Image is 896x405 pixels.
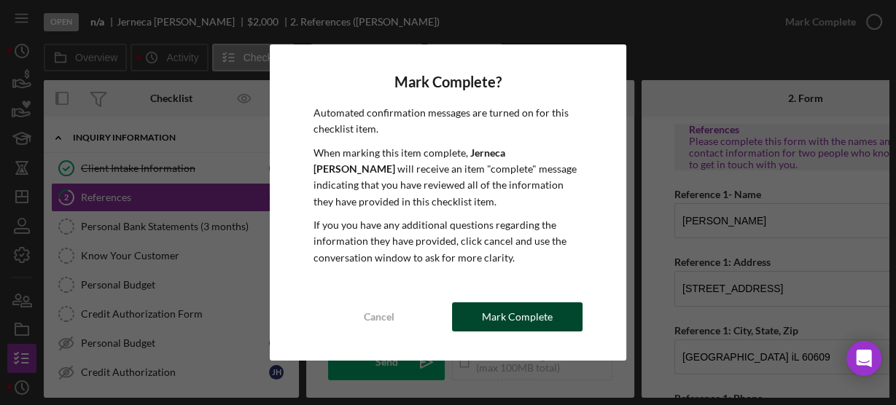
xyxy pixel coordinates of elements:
[482,302,553,331] div: Mark Complete
[846,341,881,376] div: Open Intercom Messenger
[313,302,444,331] button: Cancel
[313,105,583,138] p: Automated confirmation messages are turned on for this checklist item.
[364,302,394,331] div: Cancel
[313,145,583,211] p: When marking this item complete, will receive an item "complete" message indicating that you have...
[452,302,583,331] button: Mark Complete
[313,74,583,90] h4: Mark Complete?
[313,217,583,266] p: If you you have any additional questions regarding the information they have provided, click canc...
[313,146,505,175] b: Jerneca [PERSON_NAME]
